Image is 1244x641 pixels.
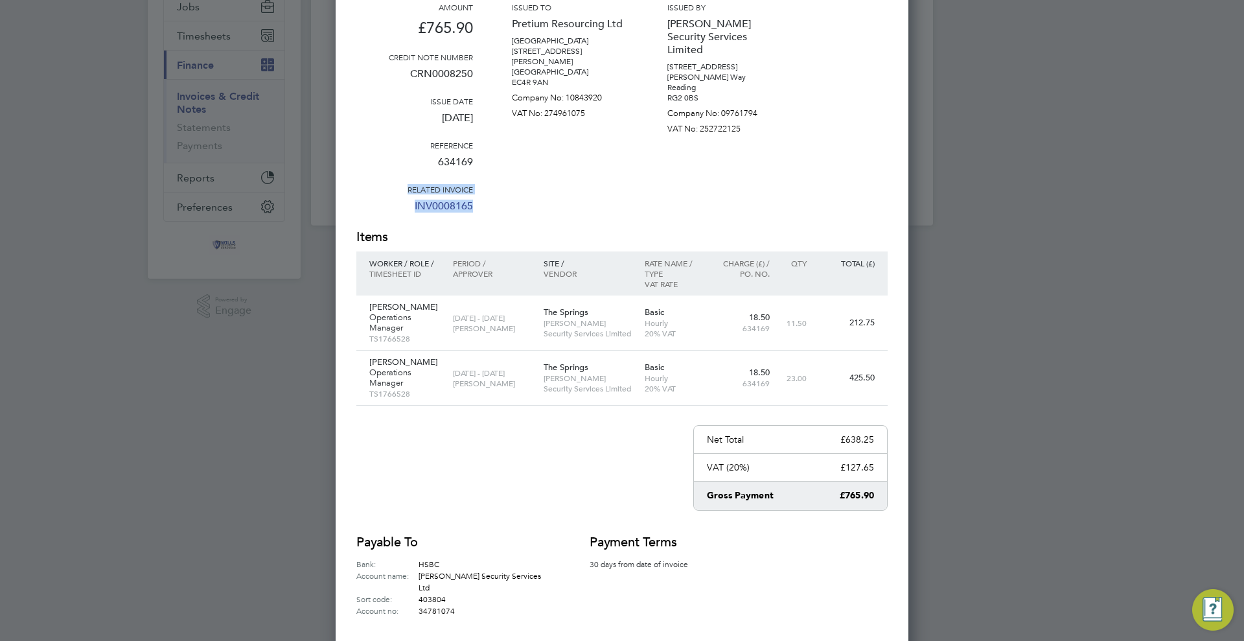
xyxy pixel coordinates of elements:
[840,434,874,445] p: £638.25
[645,362,701,373] p: Basic
[453,367,530,378] p: [DATE] - [DATE]
[369,312,440,333] p: Operations Manager
[645,318,701,328] p: Hourly
[667,2,784,12] h3: Issued by
[369,333,440,344] p: TS1766528
[356,12,473,52] p: £765.90
[356,228,888,246] h2: Items
[713,268,770,279] p: Po. No.
[590,558,706,570] p: 30 days from date of invoice
[667,82,784,93] p: Reading
[667,103,784,119] p: Company No: 09761794
[512,36,628,46] p: [GEOGRAPHIC_DATA]
[512,77,628,87] p: EC4R 9AN
[707,489,774,502] p: Gross Payment
[783,258,807,268] p: QTY
[453,323,530,333] p: [PERSON_NAME]
[369,357,440,367] p: [PERSON_NAME]
[544,307,632,318] p: The Springs
[369,302,440,312] p: [PERSON_NAME]
[713,378,770,388] p: 634169
[419,605,455,616] span: 34781074
[356,533,551,552] h2: Payable to
[356,96,473,106] h3: Issue date
[356,106,473,140] p: [DATE]
[820,258,875,268] p: Total (£)
[667,119,784,134] p: VAT No: 252722125
[356,593,419,605] label: Sort code:
[645,328,701,338] p: 20% VAT
[783,373,807,383] p: 23.00
[419,559,439,569] span: HSBC
[356,52,473,62] h3: Credit note number
[544,268,632,279] p: Vendor
[419,570,541,592] span: [PERSON_NAME] Security Services Ltd
[707,461,750,473] p: VAT (20%)
[369,367,440,388] p: Operations Manager
[783,318,807,328] p: 11.50
[544,373,632,393] p: [PERSON_NAME] Security Services Limited
[356,605,419,616] label: Account no:
[453,312,530,323] p: [DATE] - [DATE]
[356,570,419,593] label: Account name:
[713,323,770,333] p: 634169
[713,312,770,323] p: 18.50
[645,307,701,318] p: Basic
[356,150,473,184] p: 634169
[512,46,628,67] p: [STREET_ADDRESS][PERSON_NAME]
[453,378,530,388] p: [PERSON_NAME]
[544,362,632,373] p: The Springs
[645,383,701,393] p: 20% VAT
[419,594,446,604] span: 403804
[820,318,875,328] p: 212.75
[840,461,874,473] p: £127.65
[415,194,473,228] a: INV0008165
[667,12,784,62] p: [PERSON_NAME] Security Services Limited
[645,258,701,279] p: Rate name / type
[512,12,628,36] p: Pretium Resourcing Ltd
[453,268,530,279] p: Approver
[645,279,701,289] p: VAT rate
[356,62,473,96] p: CRN0008250
[453,258,530,268] p: Period /
[544,258,632,268] p: Site /
[356,184,473,194] h3: Related invoice
[1192,589,1234,631] button: Engage Resource Center
[512,2,628,12] h3: Issued to
[645,373,701,383] p: Hourly
[840,489,874,502] p: £765.90
[369,268,440,279] p: Timesheet ID
[544,318,632,338] p: [PERSON_NAME] Security Services Limited
[356,140,473,150] h3: Reference
[512,87,628,103] p: Company No: 10843920
[369,388,440,399] p: TS1766528
[667,93,784,103] p: RG2 0BS
[356,2,473,12] h3: Amount
[820,373,875,383] p: 425.50
[590,533,706,552] h2: Payment terms
[707,434,744,445] p: Net Total
[713,258,770,268] p: Charge (£) /
[667,72,784,82] p: [PERSON_NAME] Way
[356,558,419,570] label: Bank:
[512,103,628,119] p: VAT No: 274961075
[713,367,770,378] p: 18.50
[369,258,440,268] p: Worker / Role /
[512,67,628,77] p: [GEOGRAPHIC_DATA]
[667,62,784,72] p: [STREET_ADDRESS]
